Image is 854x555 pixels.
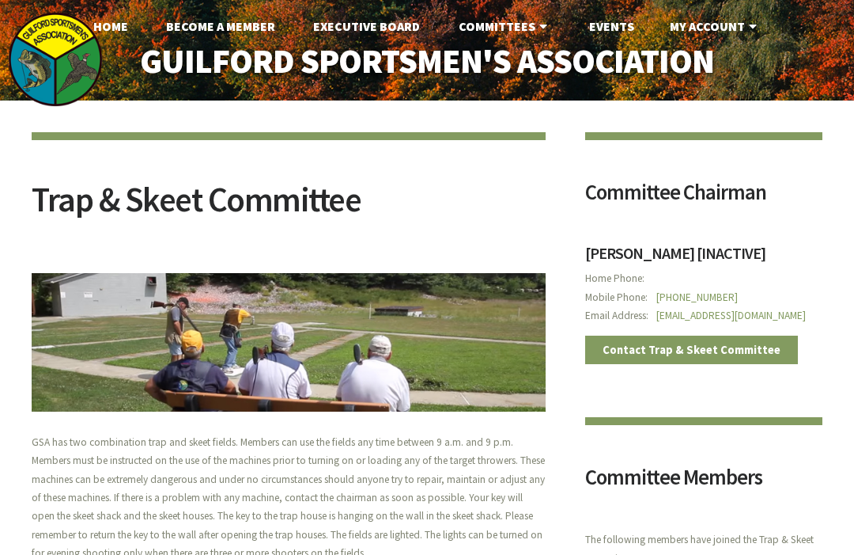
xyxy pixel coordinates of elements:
[656,309,806,322] a: [EMAIL_ADDRESS][DOMAIN_NAME]
[657,10,773,42] a: My Account
[32,182,546,234] h2: Trap & Skeet Committee
[585,245,822,269] h3: [PERSON_NAME] [INACTIVE]
[585,467,822,499] h2: Committee Members
[81,10,141,42] a: Home
[8,12,103,107] img: logo_sm.png
[300,10,433,42] a: Executive Board
[585,182,822,214] h2: Committee Chairman
[111,32,743,90] a: Guilford Sportsmen's Association
[585,306,656,325] span: Email Address
[585,269,656,287] span: Home Phone
[656,291,738,304] a: [PHONE_NUMBER]
[576,10,647,42] a: Events
[585,288,656,306] span: Mobile Phone
[446,10,564,42] a: Committees
[585,336,798,365] a: Contact Trap & Skeet Committee
[153,10,288,42] a: Become A Member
